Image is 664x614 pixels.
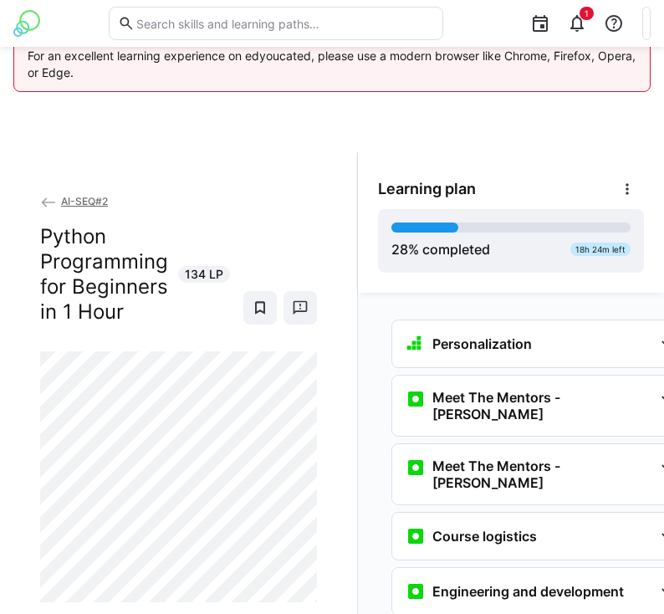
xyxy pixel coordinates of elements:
[391,241,408,258] span: 28
[585,8,589,18] span: 1
[40,224,168,325] h2: Python Programming for Beginners in 1 Hour
[61,195,108,207] span: AI-SEQ#2
[28,48,636,81] p: For an excellent learning experience on edyoucated, please use a modern browser like Chrome, Fire...
[432,583,624,600] h3: Engineering and development
[378,180,476,198] span: Learning plan
[135,16,434,31] input: Search skills and learning paths…
[185,266,223,283] span: 134 LP
[570,243,631,256] div: 18h 24m left
[432,458,653,491] h3: Meet The Mentors - [PERSON_NAME]
[432,389,653,422] h3: Meet The Mentors - [PERSON_NAME]
[391,239,490,259] div: % completed
[40,195,108,207] a: AI-SEQ#2
[432,528,537,545] h3: Course logistics
[432,335,532,352] h3: Personalization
